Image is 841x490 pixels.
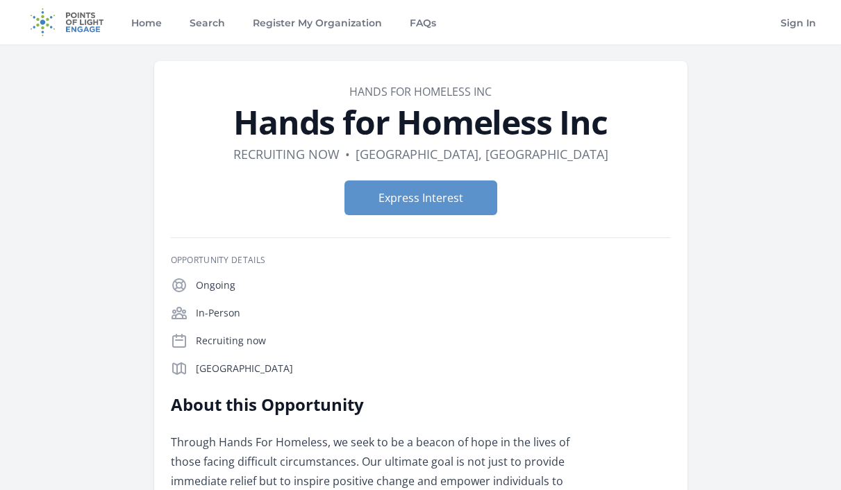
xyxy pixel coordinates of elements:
dd: [GEOGRAPHIC_DATA], [GEOGRAPHIC_DATA] [356,144,608,164]
a: Hands for Homeless Inc [349,84,492,99]
p: [GEOGRAPHIC_DATA] [196,362,671,375]
h2: About this Opportunity [171,394,577,416]
h3: Opportunity Details [171,255,671,266]
div: • [345,144,350,164]
p: Ongoing [196,278,671,292]
p: In-Person [196,306,671,320]
button: Express Interest [344,180,497,215]
h1: Hands for Homeless Inc [171,105,671,139]
p: Recruiting now [196,334,671,348]
dd: Recruiting now [233,144,340,164]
